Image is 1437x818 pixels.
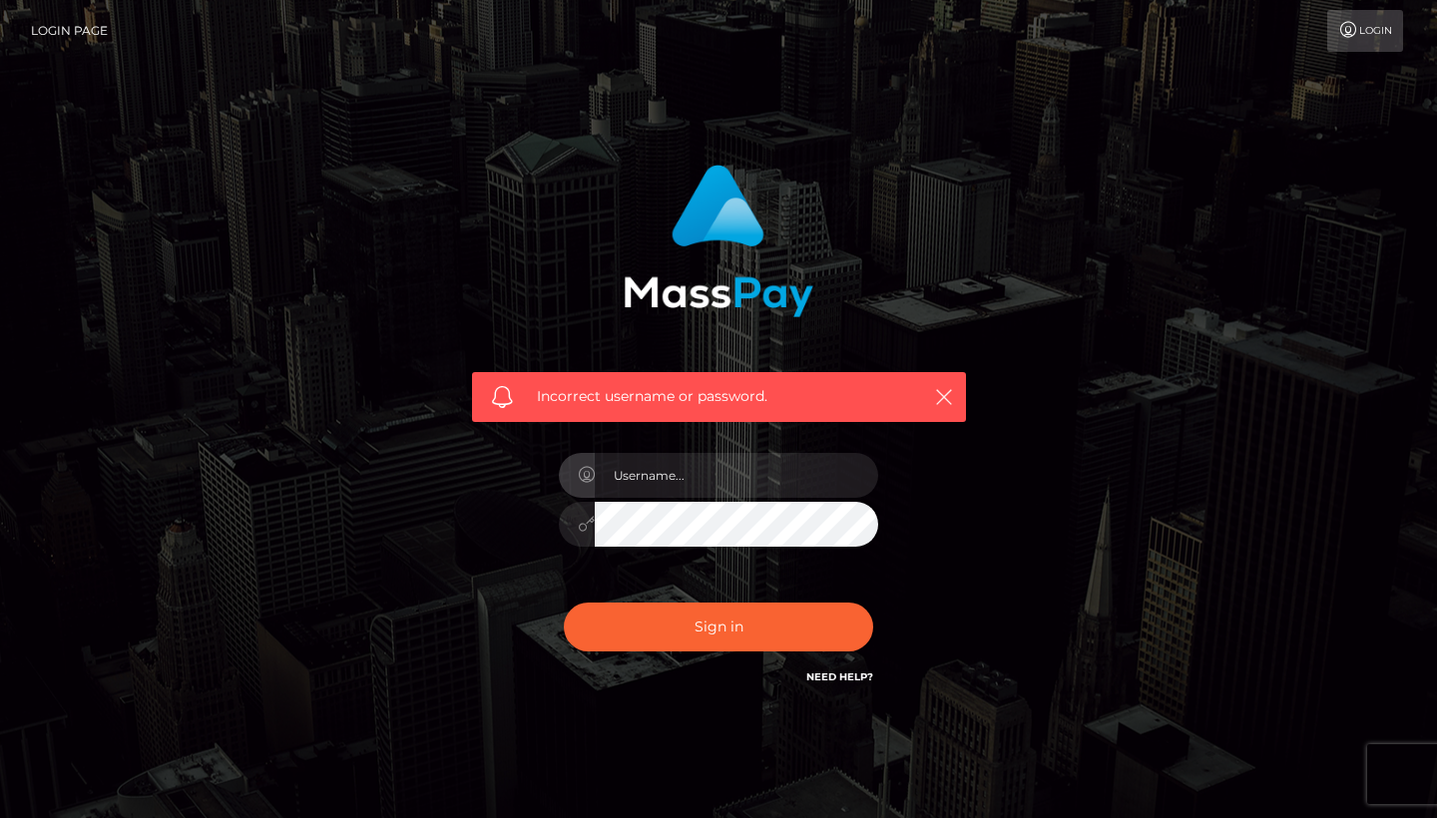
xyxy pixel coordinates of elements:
[31,10,108,52] a: Login Page
[564,603,873,651] button: Sign in
[1327,10,1403,52] a: Login
[624,165,813,317] img: MassPay Login
[806,670,873,683] a: Need Help?
[537,386,901,407] span: Incorrect username or password.
[595,453,878,498] input: Username...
